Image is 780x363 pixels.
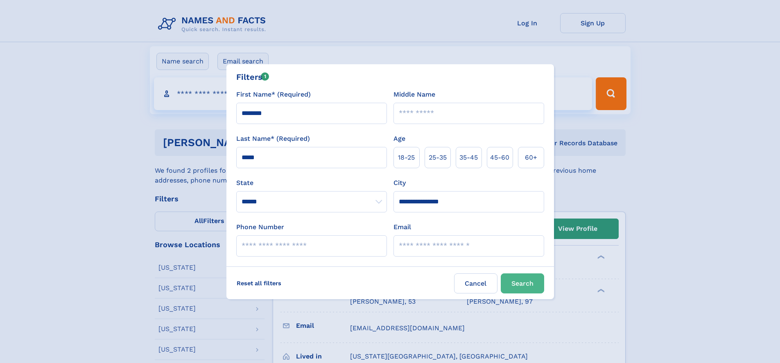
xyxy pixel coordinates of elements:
[236,90,311,99] label: First Name* (Required)
[525,153,537,162] span: 60+
[236,71,269,83] div: Filters
[393,178,406,188] label: City
[236,134,310,144] label: Last Name* (Required)
[236,222,284,232] label: Phone Number
[393,134,405,144] label: Age
[398,153,415,162] span: 18‑25
[236,178,387,188] label: State
[393,222,411,232] label: Email
[393,90,435,99] label: Middle Name
[459,153,478,162] span: 35‑45
[429,153,447,162] span: 25‑35
[231,273,287,293] label: Reset all filters
[454,273,497,293] label: Cancel
[501,273,544,293] button: Search
[490,153,509,162] span: 45‑60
